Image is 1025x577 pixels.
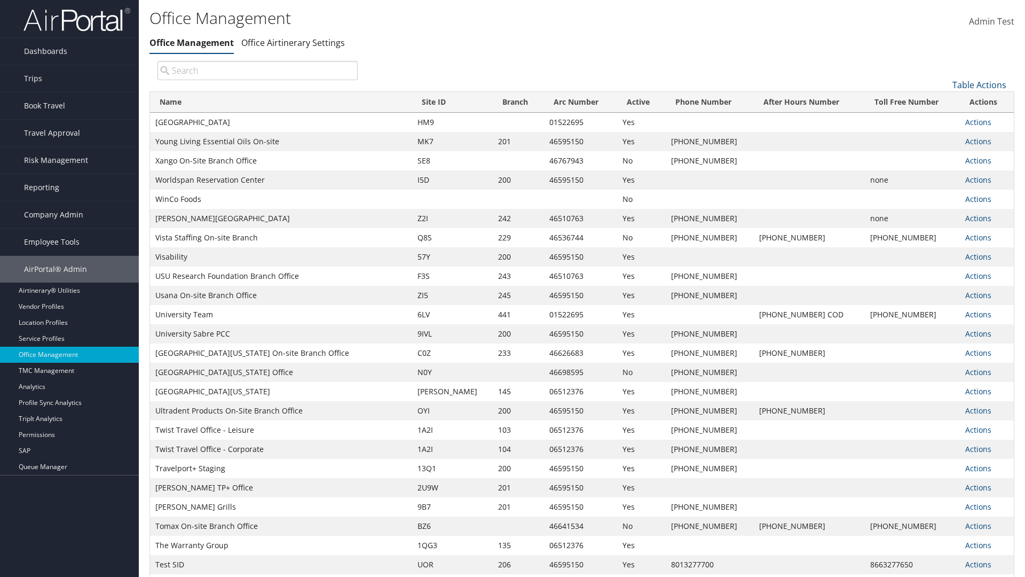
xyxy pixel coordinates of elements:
[544,324,617,344] td: 46595150
[544,247,617,267] td: 46595150
[617,247,665,267] td: Yes
[544,555,617,574] td: 46595150
[544,151,617,170] td: 46767943
[952,79,1006,91] a: Table Actions
[412,170,493,190] td: I5D
[149,37,234,49] a: Office Management
[493,170,544,190] td: 200
[617,536,665,555] td: Yes
[965,136,991,146] a: Actions
[493,324,544,344] td: 200
[754,305,865,324] td: [PHONE_NUMBER] COD
[965,175,991,185] a: Actions
[969,15,1014,27] span: Admin Test
[493,132,544,151] td: 201
[412,536,493,555] td: 1QG3
[24,120,80,146] span: Travel Approval
[493,555,544,574] td: 206
[150,190,412,209] td: WinCo Foods
[617,151,665,170] td: No
[544,113,617,132] td: 01522695
[965,425,991,435] a: Actions
[617,459,665,478] td: Yes
[617,420,665,440] td: Yes
[493,209,544,228] td: 242
[493,247,544,267] td: 200
[412,420,493,440] td: 1A2I
[241,37,345,49] a: Office Airtinerary Settings
[412,132,493,151] td: MK7
[965,406,991,416] a: Actions
[965,232,991,243] a: Actions
[617,363,665,382] td: No
[150,420,412,440] td: Twist Travel Office - Leisure
[965,482,991,493] a: Actions
[150,324,412,344] td: University Sabre PCC
[617,113,665,132] td: Yes
[666,363,754,382] td: [PHONE_NUMBER]
[965,271,991,281] a: Actions
[666,440,754,459] td: [PHONE_NUMBER]
[544,517,617,536] td: 46641534
[965,367,991,377] a: Actions
[617,517,665,536] td: No
[666,324,754,344] td: [PHONE_NUMBER]
[965,521,991,531] a: Actions
[544,497,617,517] td: 46595150
[544,536,617,555] td: 06512376
[412,363,493,382] td: N0Y
[965,155,991,166] a: Actions
[412,92,493,113] th: Site ID: activate to sort column ascending
[150,132,412,151] td: Young Living Essential Oils On-site
[150,536,412,555] td: The Warranty Group
[666,401,754,420] td: [PHONE_NUMBER]
[150,478,412,497] td: [PERSON_NAME] TP+ Office
[412,517,493,536] td: BZ6
[617,440,665,459] td: Yes
[965,540,991,550] a: Actions
[617,305,665,324] td: Yes
[617,132,665,151] td: Yes
[617,286,665,305] td: Yes
[965,117,991,127] a: Actions
[965,252,991,262] a: Actions
[865,92,960,113] th: Toll Free Number: activate to sort column ascending
[544,267,617,286] td: 46510763
[865,170,960,190] td: none
[754,228,865,247] td: [PHONE_NUMBER]
[412,344,493,363] td: C0Z
[150,459,412,478] td: Travelport+ Staging
[754,92,865,113] th: After Hours Number: activate to sort column ascending
[24,92,65,119] span: Book Travel
[493,497,544,517] td: 201
[544,209,617,228] td: 46510763
[493,478,544,497] td: 201
[493,420,544,440] td: 103
[493,440,544,459] td: 104
[157,61,358,80] input: Search
[24,65,42,92] span: Trips
[493,401,544,420] td: 200
[666,209,754,228] td: [PHONE_NUMBER]
[617,478,665,497] td: Yes
[965,502,991,512] a: Actions
[150,267,412,286] td: USU Research Foundation Branch Office
[150,517,412,536] td: Tomax On-site Branch Office
[412,267,493,286] td: F3S
[754,401,865,420] td: [PHONE_NUMBER]
[666,286,754,305] td: [PHONE_NUMBER]
[150,344,412,363] td: [GEOGRAPHIC_DATA][US_STATE] On-site Branch Office
[544,459,617,478] td: 46595150
[969,5,1014,38] a: Admin Test
[150,305,412,324] td: University Team
[412,440,493,459] td: 1A2I
[493,459,544,478] td: 200
[965,386,991,396] a: Actions
[24,229,80,255] span: Employee Tools
[544,170,617,190] td: 46595150
[23,7,130,32] img: airportal-logo.png
[150,170,412,190] td: Worldspan Reservation Center
[666,555,754,574] td: 8013277700
[544,286,617,305] td: 46595150
[150,363,412,382] td: [GEOGRAPHIC_DATA][US_STATE] Office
